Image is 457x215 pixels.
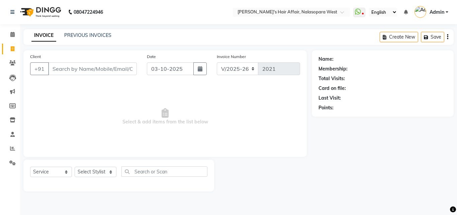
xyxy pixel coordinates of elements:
[430,9,444,16] span: Admin
[318,75,345,82] div: Total Visits:
[30,83,300,150] span: Select & add items from the list below
[318,85,346,92] div: Card on file:
[147,54,156,60] label: Date
[415,6,426,18] img: Admin
[318,56,334,63] div: Name:
[318,104,334,111] div: Points:
[421,32,444,42] button: Save
[74,3,103,21] b: 08047224946
[318,95,341,102] div: Last Visit:
[318,65,348,72] div: Membership:
[30,62,49,75] button: +91
[31,30,56,42] a: INVOICE
[217,54,246,60] label: Invoice Number
[64,32,111,38] a: PREVIOUS INVOICES
[48,62,137,75] input: Search by Name/Mobile/Email/Code
[17,3,63,21] img: logo
[121,166,207,177] input: Search or Scan
[380,32,418,42] button: Create New
[30,54,41,60] label: Client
